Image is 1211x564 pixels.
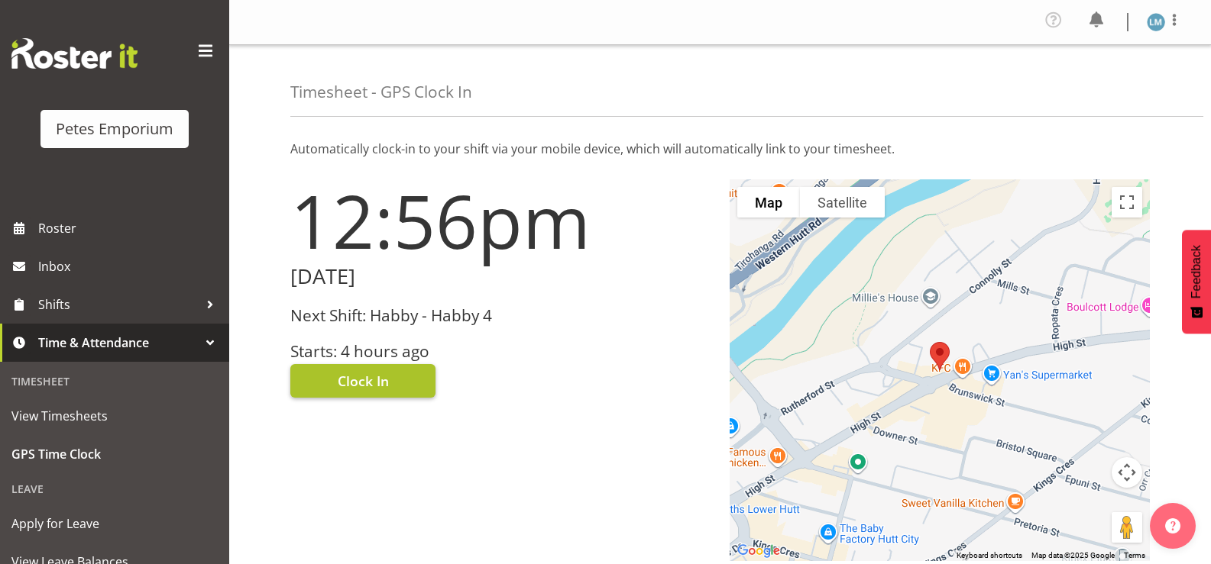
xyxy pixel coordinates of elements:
h1: 12:56pm [290,179,711,262]
span: Clock In [338,371,389,391]
a: View Timesheets [4,397,225,435]
button: Map camera controls [1112,457,1142,488]
span: Roster [38,217,222,240]
a: GPS Time Clock [4,435,225,473]
span: Shifts [38,293,199,316]
img: lianne-morete5410.jpg [1147,13,1165,31]
span: Map data ©2025 Google [1031,551,1115,559]
button: Feedback - Show survey [1182,230,1211,334]
div: Timesheet [4,366,225,397]
span: Time & Attendance [38,331,199,354]
button: Show street map [737,187,800,218]
a: Apply for Leave [4,504,225,543]
img: Google [733,541,784,561]
img: help-xxl-2.png [1165,518,1180,533]
a: Open this area in Google Maps (opens a new window) [733,541,784,561]
span: Apply for Leave [11,512,218,535]
h3: Next Shift: Habby - Habby 4 [290,307,711,324]
button: Clock In [290,364,436,398]
h4: Timesheet - GPS Clock In [290,83,472,101]
a: Terms (opens in new tab) [1124,551,1145,559]
span: Inbox [38,255,222,278]
h2: [DATE] [290,265,711,288]
h3: Starts: 4 hours ago [290,343,711,360]
p: Automatically clock-in to your shift via your mobile device, which will automatically link to you... [290,140,1150,158]
button: Show satellite imagery [800,187,885,218]
div: Leave [4,473,225,504]
button: Toggle fullscreen view [1112,187,1142,218]
span: View Timesheets [11,404,218,427]
button: Drag Pegman onto the map to open Street View [1112,512,1142,543]
span: GPS Time Clock [11,443,218,466]
span: Feedback [1190,245,1203,298]
button: Keyboard shortcuts [957,550,1022,561]
div: Petes Emporium [56,118,173,140]
img: Rosterit website logo [11,38,138,69]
